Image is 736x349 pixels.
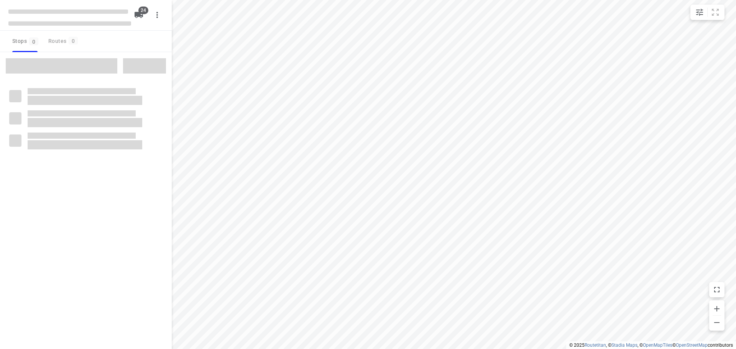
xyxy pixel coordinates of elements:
[692,5,707,20] button: Map settings
[611,342,637,348] a: Stadia Maps
[643,342,672,348] a: OpenMapTiles
[585,342,606,348] a: Routetitan
[690,5,724,20] div: small contained button group
[569,342,733,348] li: © 2025 , © , © © contributors
[676,342,708,348] a: OpenStreetMap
